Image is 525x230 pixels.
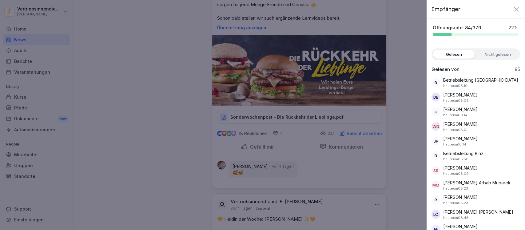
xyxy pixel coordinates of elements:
p: 22. September 2025 um 08:56 [443,157,468,162]
p: 22. September 2025 um 08:23 [443,200,468,206]
div: JF [432,137,440,146]
p: [PERSON_NAME] [443,194,478,200]
label: Nicht gelesen [477,50,519,59]
p: [PERSON_NAME] [PERSON_NAME] [443,209,513,215]
p: 22. September 2025 um 08:01 [443,127,467,133]
div: MM [432,181,440,189]
p: [PERSON_NAME] [443,223,478,230]
p: [PERSON_NAME] [443,121,478,127]
div: H [432,108,440,116]
p: 22 % [508,25,519,31]
div: DE [432,93,440,101]
p: Gelesen von [432,66,459,72]
p: 22. September 2025 um 08:02 [443,98,468,103]
div: SS [432,166,440,175]
p: 22. September 2025 um 08:09 [443,171,469,176]
p: Betriebsleitung Binz [443,150,483,157]
div: B [432,151,440,160]
div: B [432,78,440,87]
p: [PERSON_NAME] Arbab Mubarek [443,179,511,186]
div: LC [432,210,440,219]
p: 22. September 2025 um 10:14 [443,142,466,147]
div: WD [432,122,440,131]
p: Empfänger [432,5,460,13]
p: 22. September 2025 um 08:45 [443,215,468,220]
p: [PERSON_NAME] [443,106,478,113]
label: Gelesen [433,50,475,59]
p: 85 [515,66,520,72]
p: [PERSON_NAME] [443,92,478,98]
p: 22. September 2025 um 09:14 [443,113,467,118]
p: [PERSON_NAME] [443,135,478,142]
div: R [432,195,440,204]
p: Betriebsleitung [GEOGRAPHIC_DATA] [443,77,518,83]
p: Öffnungsrate: 84/379 [433,25,481,31]
p: 22. September 2025 um 08:10 [443,83,467,88]
p: 22. September 2025 um 08:23 [443,186,468,191]
p: [PERSON_NAME] [443,165,478,171]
